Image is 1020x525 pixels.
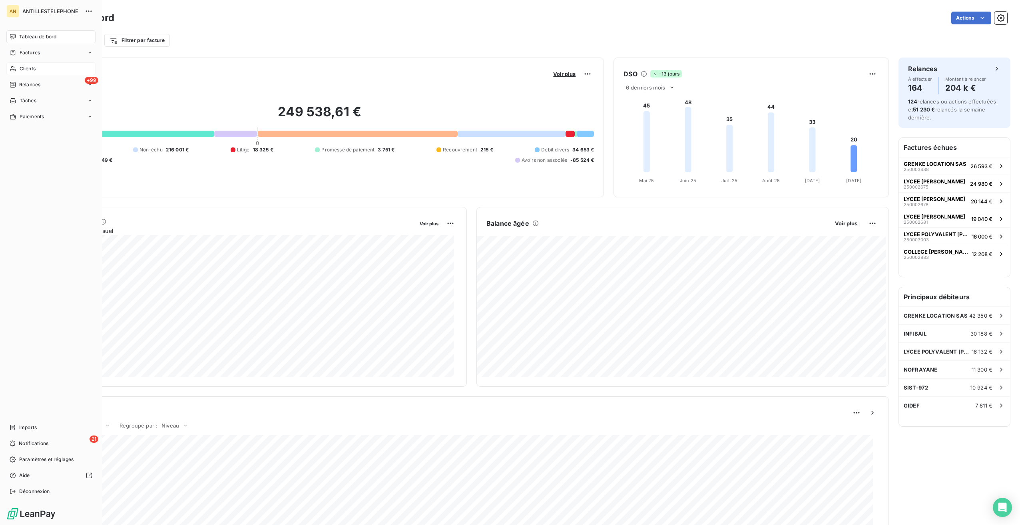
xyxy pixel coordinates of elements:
[904,255,929,260] span: 250002883
[486,219,529,228] h6: Balance âgée
[237,146,250,153] span: Litige
[970,384,992,391] span: 10 924 €
[899,175,1010,192] button: LYCEE [PERSON_NAME]25000267524 980 €
[835,220,857,227] span: Voir plus
[45,227,414,235] span: Chiffre d'affaires mensuel
[904,366,937,373] span: NOFRAYANE
[899,245,1010,262] button: COLLEGE [PERSON_NAME]25000288312 208 €
[899,138,1010,157] h6: Factures échues
[762,178,780,183] tspan: Août 25
[90,436,98,443] span: 21
[899,192,1010,210] button: LYCEE [PERSON_NAME]25000267820 144 €
[899,287,1010,306] h6: Principaux débiteurs
[417,220,441,227] button: Voir plus
[19,488,50,495] span: Déconnexion
[104,34,170,47] button: Filtrer par facture
[899,227,1010,245] button: LYCEE POLYVALENT [PERSON_NAME]25000300316 000 €
[19,424,37,431] span: Imports
[650,70,682,78] span: -13 jours
[904,384,928,391] span: SIST-972
[378,146,394,153] span: 3 751 €
[20,49,40,56] span: Factures
[19,456,74,463] span: Paramètres et réglages
[6,469,96,482] a: Aide
[639,178,654,183] tspan: Mai 25
[904,167,929,172] span: 250003488
[321,146,375,153] span: Promesse de paiement
[45,104,594,128] h2: 249 538,61 €
[253,146,273,153] span: 18 325 €
[120,422,157,429] span: Regroupé par :
[139,146,163,153] span: Non-échu
[20,113,44,120] span: Paiements
[161,422,179,429] span: Niveau
[22,8,80,14] span: ANTILLESTELEPHONE
[945,77,986,82] span: Montant à relancer
[6,5,19,18] div: AN
[805,178,820,183] tspan: [DATE]
[904,237,929,242] span: 250003003
[570,157,594,164] span: -85 524 €
[256,140,259,146] span: 0
[970,181,992,187] span: 24 980 €
[19,33,56,40] span: Tableau de bord
[951,12,991,24] button: Actions
[975,402,992,409] span: 7 811 €
[572,146,594,153] span: 34 653 €
[420,221,438,227] span: Voir plus
[908,64,937,74] h6: Relances
[899,157,1010,175] button: GRENKE LOCATION SAS25000348826 593 €
[443,146,477,153] span: Recouvrement
[913,106,935,113] span: 51 230 €
[908,98,996,121] span: relances ou actions effectuées et relancés la semaine dernière.
[899,210,1010,227] button: LYCEE [PERSON_NAME]25000268119 040 €
[626,84,665,91] span: 6 derniers mois
[970,163,992,169] span: 26 593 €
[904,402,920,409] span: GIDEF
[972,348,992,355] span: 16 132 €
[721,178,737,183] tspan: Juil. 25
[85,77,98,84] span: +99
[969,312,992,319] span: 42 350 €
[904,178,965,185] span: LYCEE [PERSON_NAME]
[904,161,966,167] span: GRENKE LOCATION SAS
[19,472,30,479] span: Aide
[971,198,992,205] span: 20 144 €
[908,98,917,105] span: 124
[971,216,992,222] span: 19 040 €
[945,82,986,94] h4: 204 k €
[908,77,932,82] span: À effectuer
[20,97,36,104] span: Tâches
[904,231,968,237] span: LYCEE POLYVALENT [PERSON_NAME]
[904,348,972,355] span: LYCEE POLYVALENT [PERSON_NAME]
[553,71,576,77] span: Voir plus
[833,220,860,227] button: Voir plus
[541,146,569,153] span: Débit divers
[847,178,862,183] tspan: [DATE]
[680,178,696,183] tspan: Juin 25
[908,82,932,94] h4: 164
[19,440,48,447] span: Notifications
[20,65,36,72] span: Clients
[972,233,992,240] span: 16 000 €
[551,70,578,78] button: Voir plus
[480,146,493,153] span: 215 €
[904,213,965,220] span: LYCEE [PERSON_NAME]
[970,330,992,337] span: 30 188 €
[624,69,637,79] h6: DSO
[904,196,965,202] span: LYCEE [PERSON_NAME]
[904,312,968,319] span: GRENKE LOCATION SAS
[166,146,189,153] span: 216 001 €
[19,81,40,88] span: Relances
[904,220,928,225] span: 250002681
[972,251,992,257] span: 12 208 €
[904,330,926,337] span: INFIBAIL
[904,185,928,189] span: 250002675
[904,202,928,207] span: 250002678
[6,507,56,520] img: Logo LeanPay
[972,366,992,373] span: 11 300 €
[522,157,567,164] span: Avoirs non associés
[993,498,1012,517] div: Open Intercom Messenger
[904,249,968,255] span: COLLEGE [PERSON_NAME]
